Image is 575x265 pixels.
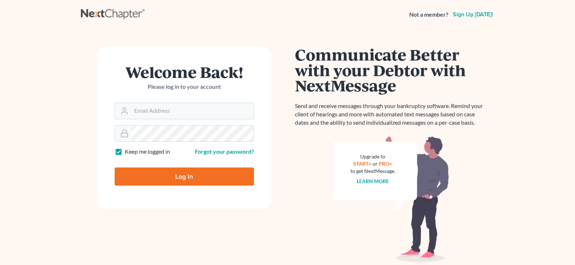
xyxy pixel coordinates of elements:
[379,161,392,167] a: PRO+
[295,47,487,93] h1: Communicate Better with your Debtor with NextMessage
[115,167,254,186] input: Log In
[350,167,395,175] div: to get NextMessage.
[373,161,378,167] span: or
[195,148,254,155] a: Forgot your password?
[409,11,448,19] strong: Not a member?
[350,153,395,160] div: Upgrade to
[115,64,254,80] h1: Welcome Back!
[333,136,449,262] img: nextmessage_bg-59042aed3d76b12b5cd301f8e5b87938c9018125f34e5fa2b7a6b67550977c72.svg
[357,178,389,184] a: Learn more
[451,12,494,17] a: Sign up [DATE]!
[131,103,254,119] input: Email Address
[125,148,170,156] label: Keep me logged in
[295,102,487,127] p: Send and receive messages through your bankruptcy software. Remind your client of hearings and mo...
[353,161,371,167] a: START+
[115,83,254,91] p: Please log in to your account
